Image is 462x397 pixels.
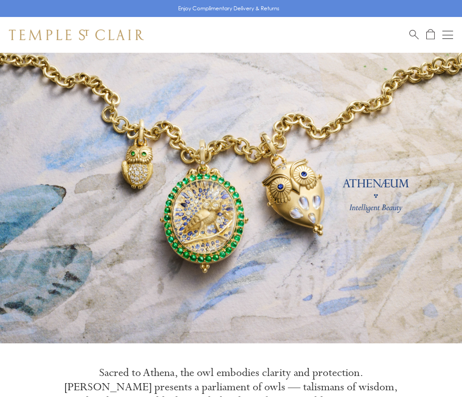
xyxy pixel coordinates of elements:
img: Temple St. Clair [9,30,144,40]
button: Open navigation [442,30,453,40]
a: Open Shopping Bag [426,29,435,40]
a: Search [409,29,419,40]
p: Enjoy Complimentary Delivery & Returns [178,4,279,13]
